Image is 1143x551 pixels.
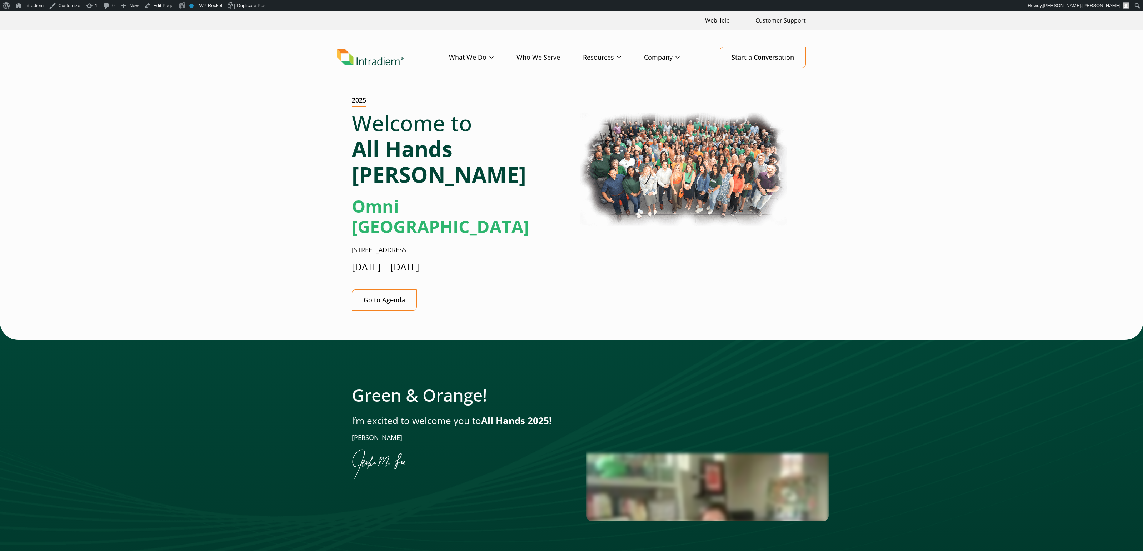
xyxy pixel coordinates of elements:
a: Customer Support [753,13,809,28]
h2: Green & Orange! [352,385,557,406]
a: What We Do [449,47,516,68]
h2: 2025 [352,96,366,107]
strong: [PERSON_NAME] [352,160,526,189]
a: Link to homepage of Intradiem [337,49,449,66]
a: Resources [583,47,644,68]
a: Start a Conversation [720,47,806,68]
p: I’m excited to welcome you to [352,414,557,427]
p: [PERSON_NAME] [352,433,557,442]
img: Intradiem [337,49,404,66]
div: No index [189,4,194,8]
a: Company [644,47,703,68]
a: Who We Serve [516,47,583,68]
p: [STREET_ADDRESS] [352,245,566,255]
strong: Omni [GEOGRAPHIC_DATA] [352,194,529,238]
p: [DATE] – [DATE] [352,260,566,274]
h1: Welcome to [352,110,566,187]
a: Link opens in a new window [702,13,733,28]
strong: All Hands [352,134,453,163]
a: Go to Agenda [352,289,417,311]
span: [PERSON_NAME].[PERSON_NAME] [1043,3,1120,8]
strong: All Hands 2025! [481,414,551,427]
